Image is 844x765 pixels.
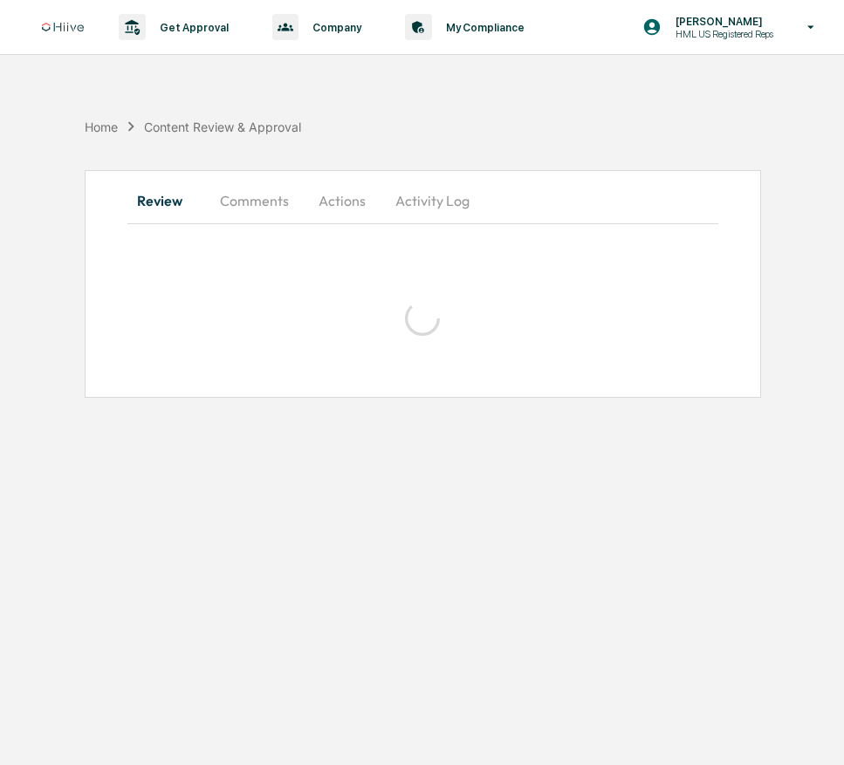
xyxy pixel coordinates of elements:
[127,180,718,222] div: secondary tabs example
[303,180,381,222] button: Actions
[298,21,370,34] p: Company
[381,180,484,222] button: Activity Log
[144,120,301,134] div: Content Review & Approval
[146,21,237,34] p: Get Approval
[662,28,782,40] p: HML US Registered Reps
[85,120,118,134] div: Home
[42,23,84,32] img: logo
[127,180,206,222] button: Review
[206,180,303,222] button: Comments
[662,15,782,28] p: [PERSON_NAME]
[432,21,533,34] p: My Compliance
